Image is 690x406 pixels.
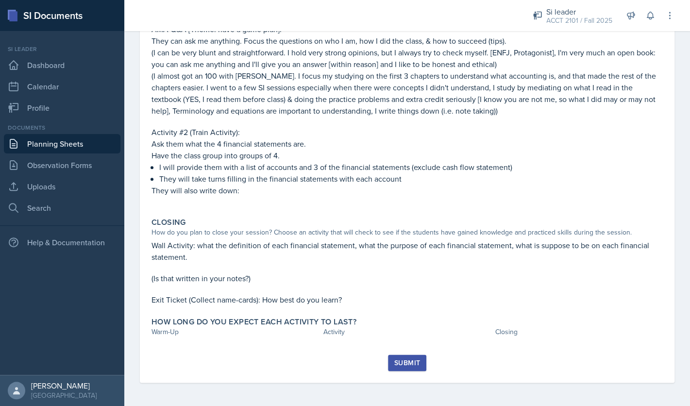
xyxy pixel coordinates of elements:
[394,359,420,367] div: Submit
[151,239,663,263] p: Wall Activity: what the definition of each financial statement, what the purpose of each financia...
[151,317,356,327] label: How long do you expect each activity to last?
[151,327,320,337] div: Warm-Up
[546,6,612,17] div: Si leader
[151,70,663,117] p: (I almost got an 100 with [PERSON_NAME]. I focus my studying on the first 3 chapters to understan...
[151,150,663,161] p: Have the class group into groups of 4.
[31,381,97,390] div: [PERSON_NAME]
[4,55,120,75] a: Dashboard
[159,173,663,185] p: They will take turns filling in the financial statements with each account
[151,227,663,237] div: How do you plan to close your session? Choose an activity that will check to see if the students ...
[159,161,663,173] p: I will provide them with a list of accounts and 3 of the financial statements (exclude cash flow ...
[4,77,120,96] a: Calendar
[388,355,426,371] button: Submit
[4,177,120,196] a: Uploads
[495,327,663,337] div: Closing
[151,294,663,305] p: Exit Ticket (Collect name-cards): How best do you learn?
[151,47,663,70] p: (I can be very blunt and straightforward. I hold very strong opinions, but I always try to check ...
[151,35,663,47] p: They can ask me anything. Focus the questions on who I am, how I did the class, & how to succeed ...
[323,327,491,337] div: Activity
[151,185,663,196] p: They will also write down:
[4,134,120,153] a: Planning Sheets
[546,16,612,26] div: ACCT 2101 / Fall 2025
[151,272,663,284] p: (Is that written in your notes?)
[4,155,120,175] a: Observation Forms
[151,126,663,138] p: Activity #2 (Train Activity):
[4,198,120,218] a: Search
[31,390,97,400] div: [GEOGRAPHIC_DATA]
[4,123,120,132] div: Documents
[4,233,120,252] div: Help & Documentation
[4,98,120,118] a: Profile
[151,218,186,227] label: Closing
[4,45,120,53] div: Si leader
[151,138,663,150] p: Ask them what the 4 financial statements are.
